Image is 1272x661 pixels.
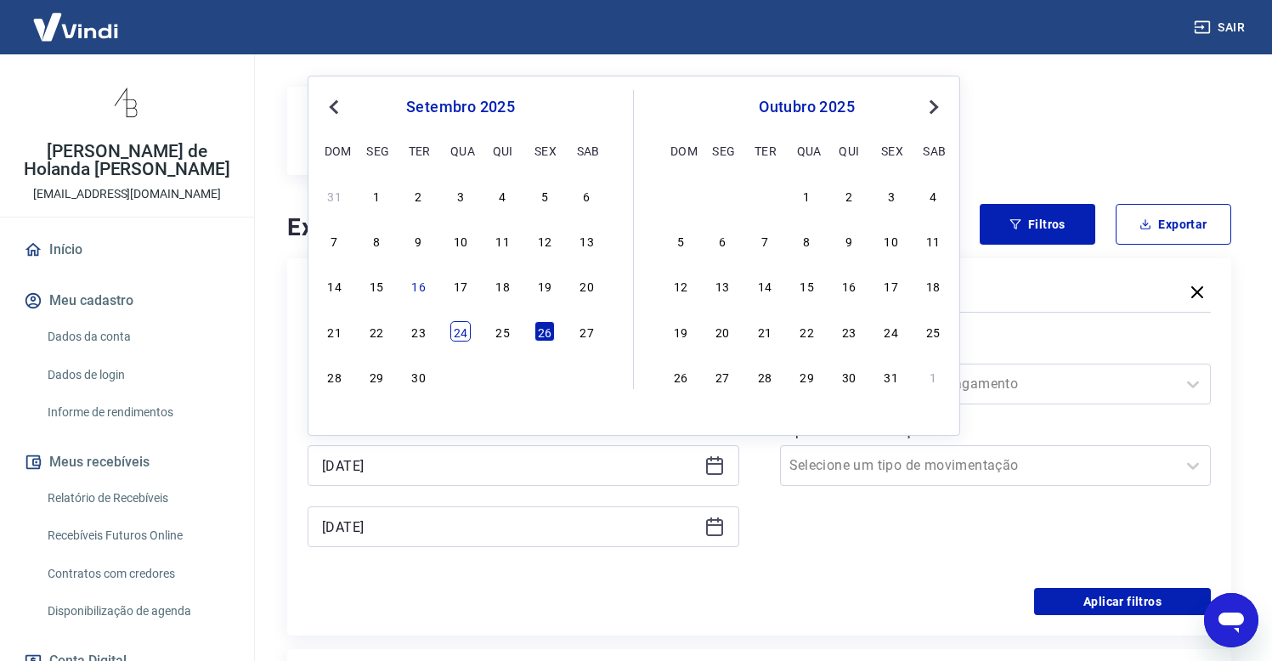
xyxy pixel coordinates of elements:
div: Choose sábado, 6 de setembro de 2025 [577,185,597,206]
a: Dados da conta [41,319,234,354]
button: Meu cadastro [20,282,234,319]
div: Choose terça-feira, 9 de setembro de 2025 [409,230,429,251]
a: Recebíveis Futuros Online [41,518,234,553]
button: Exportar [1116,204,1231,245]
div: Choose terça-feira, 23 de setembro de 2025 [409,321,429,342]
p: [EMAIL_ADDRESS][DOMAIN_NAME] [33,185,221,203]
div: Choose terça-feira, 7 de outubro de 2025 [755,230,775,251]
div: Choose domingo, 12 de outubro de 2025 [670,275,691,296]
div: Choose sábado, 18 de outubro de 2025 [923,275,943,296]
a: Relatório de Recebíveis [41,481,234,516]
p: [PERSON_NAME] de Holanda [PERSON_NAME] [14,143,240,178]
div: Choose quinta-feira, 18 de setembro de 2025 [493,275,513,296]
div: Choose quarta-feira, 1 de outubro de 2025 [797,185,817,206]
div: Choose terça-feira, 2 de setembro de 2025 [409,185,429,206]
div: Choose sábado, 11 de outubro de 2025 [923,230,943,251]
button: Filtros [980,204,1095,245]
div: Choose segunda-feira, 13 de outubro de 2025 [712,275,732,296]
div: ter [755,140,775,161]
label: Tipo de Movimentação [783,421,1208,442]
div: Choose terça-feira, 30 de setembro de 2025 [409,366,429,387]
div: Choose quarta-feira, 15 de outubro de 2025 [797,275,817,296]
div: Choose quarta-feira, 10 de setembro de 2025 [450,230,471,251]
div: Choose domingo, 28 de setembro de 2025 [670,185,691,206]
div: Choose domingo, 26 de outubro de 2025 [670,366,691,387]
div: Choose terça-feira, 16 de setembro de 2025 [409,275,429,296]
a: Informe de rendimentos [41,395,234,430]
label: Forma de Pagamento [783,340,1208,360]
div: Choose domingo, 19 de outubro de 2025 [670,321,691,342]
img: e8fcd68e-a712-4c0b-825b-faf2314ac9a4.jpeg [93,68,161,136]
div: Choose quinta-feira, 2 de outubro de 2025 [839,185,859,206]
div: Choose sábado, 13 de setembro de 2025 [577,230,597,251]
div: Choose segunda-feira, 22 de setembro de 2025 [366,321,387,342]
div: Choose sexta-feira, 17 de outubro de 2025 [881,275,902,296]
div: Choose sábado, 27 de setembro de 2025 [577,321,597,342]
div: Choose quarta-feira, 3 de setembro de 2025 [450,185,471,206]
img: Vindi [20,1,131,53]
div: Choose sexta-feira, 24 de outubro de 2025 [881,321,902,342]
div: Choose quinta-feira, 16 de outubro de 2025 [839,275,859,296]
a: Dados de login [41,358,234,393]
div: Choose terça-feira, 14 de outubro de 2025 [755,275,775,296]
div: month 2025-09 [322,183,599,388]
div: Choose quarta-feira, 8 de outubro de 2025 [797,230,817,251]
div: Choose quinta-feira, 25 de setembro de 2025 [493,321,513,342]
div: Choose sexta-feira, 19 de setembro de 2025 [534,275,555,296]
div: Choose segunda-feira, 1 de setembro de 2025 [366,185,387,206]
div: Choose sábado, 4 de outubro de 2025 [577,366,597,387]
div: qua [450,140,471,161]
div: Choose segunda-feira, 8 de setembro de 2025 [366,230,387,251]
div: Choose quinta-feira, 9 de outubro de 2025 [839,230,859,251]
div: Choose domingo, 7 de setembro de 2025 [325,230,345,251]
div: outubro 2025 [668,97,946,117]
div: Choose quinta-feira, 2 de outubro de 2025 [493,366,513,387]
button: Next Month [924,97,944,117]
div: seg [366,140,387,161]
div: Choose quinta-feira, 11 de setembro de 2025 [493,230,513,251]
div: qui [839,140,859,161]
div: Choose segunda-feira, 6 de outubro de 2025 [712,230,732,251]
div: Choose sexta-feira, 31 de outubro de 2025 [881,366,902,387]
div: Choose quarta-feira, 1 de outubro de 2025 [450,366,471,387]
div: month 2025-10 [668,183,946,388]
a: Contratos com credores [41,556,234,591]
a: Início [20,231,234,268]
div: Choose sexta-feira, 12 de setembro de 2025 [534,230,555,251]
div: Choose sábado, 4 de outubro de 2025 [923,185,943,206]
div: sex [881,140,902,161]
button: Aplicar filtros [1034,588,1211,615]
div: Choose sexta-feira, 3 de outubro de 2025 [881,185,902,206]
button: Meus recebíveis [20,443,234,481]
div: Choose terça-feira, 28 de outubro de 2025 [755,366,775,387]
div: Choose segunda-feira, 20 de outubro de 2025 [712,321,732,342]
div: sab [923,140,943,161]
button: Sair [1190,12,1252,43]
div: dom [325,140,345,161]
div: Choose segunda-feira, 29 de setembro de 2025 [366,366,387,387]
div: Choose segunda-feira, 29 de setembro de 2025 [712,185,732,206]
div: Choose domingo, 31 de agosto de 2025 [325,185,345,206]
iframe: Botão para abrir a janela de mensagens [1204,593,1258,647]
button: Previous Month [324,97,344,117]
div: Choose quinta-feira, 30 de outubro de 2025 [839,366,859,387]
div: seg [712,140,732,161]
div: setembro 2025 [322,97,599,117]
div: Choose quarta-feira, 24 de setembro de 2025 [450,321,471,342]
h4: Extrato [287,211,684,245]
div: Choose sexta-feira, 5 de setembro de 2025 [534,185,555,206]
div: sab [577,140,597,161]
input: Data inicial [322,453,698,478]
div: qui [493,140,513,161]
div: Choose domingo, 5 de outubro de 2025 [670,230,691,251]
div: Choose domingo, 14 de setembro de 2025 [325,275,345,296]
div: Choose segunda-feira, 15 de setembro de 2025 [366,275,387,296]
div: Choose quinta-feira, 4 de setembro de 2025 [493,185,513,206]
div: Choose sexta-feira, 3 de outubro de 2025 [534,366,555,387]
div: Choose quarta-feira, 22 de outubro de 2025 [797,321,817,342]
div: Choose quarta-feira, 17 de setembro de 2025 [450,275,471,296]
div: Choose sábado, 1 de novembro de 2025 [923,366,943,387]
div: Choose sábado, 25 de outubro de 2025 [923,321,943,342]
div: dom [670,140,691,161]
div: Choose quinta-feira, 23 de outubro de 2025 [839,321,859,342]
